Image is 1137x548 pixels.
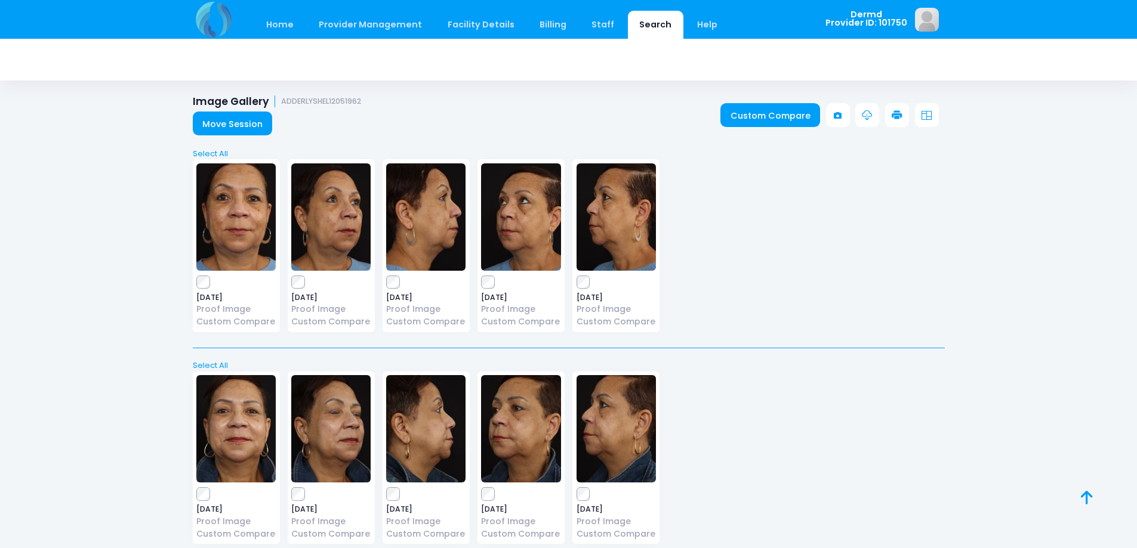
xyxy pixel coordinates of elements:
[196,528,276,540] a: Custom Compare
[577,294,656,301] span: [DATE]
[291,294,371,301] span: [DATE]
[196,506,276,513] span: [DATE]
[386,528,466,540] a: Custom Compare
[577,315,656,328] a: Custom Compare
[281,97,361,106] small: ADDERLYSHEL12051962
[291,315,371,328] a: Custom Compare
[386,515,466,528] a: Proof Image
[193,112,273,135] a: Move Session
[307,11,434,39] a: Provider Management
[528,11,578,39] a: Billing
[386,303,466,315] a: Proof Image
[577,303,656,315] a: Proof Image
[196,163,276,271] img: image
[915,8,939,32] img: image
[481,163,560,271] img: image
[481,294,560,301] span: [DATE]
[386,506,466,513] span: [DATE]
[386,294,466,301] span: [DATE]
[291,506,371,513] span: [DATE]
[720,103,820,127] a: Custom Compare
[481,315,560,328] a: Custom Compare
[685,11,729,39] a: Help
[386,375,466,482] img: image
[481,515,560,528] a: Proof Image
[255,11,306,39] a: Home
[481,303,560,315] a: Proof Image
[580,11,626,39] a: Staff
[436,11,526,39] a: Facility Details
[189,148,948,160] a: Select All
[577,375,656,482] img: image
[196,294,276,301] span: [DATE]
[386,163,466,271] img: image
[481,528,560,540] a: Custom Compare
[291,163,371,271] img: image
[291,303,371,315] a: Proof Image
[577,163,656,271] img: image
[628,11,683,39] a: Search
[189,360,948,371] a: Select All
[193,95,362,108] h1: Image Gallery
[196,303,276,315] a: Proof Image
[196,515,276,528] a: Proof Image
[291,528,371,540] a: Custom Compare
[196,315,276,328] a: Custom Compare
[291,515,371,528] a: Proof Image
[386,315,466,328] a: Custom Compare
[577,528,656,540] a: Custom Compare
[577,515,656,528] a: Proof Image
[481,375,560,482] img: image
[291,375,371,482] img: image
[825,10,907,27] span: Dermd Provider ID: 101750
[481,506,560,513] span: [DATE]
[196,375,276,482] img: image
[577,506,656,513] span: [DATE]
